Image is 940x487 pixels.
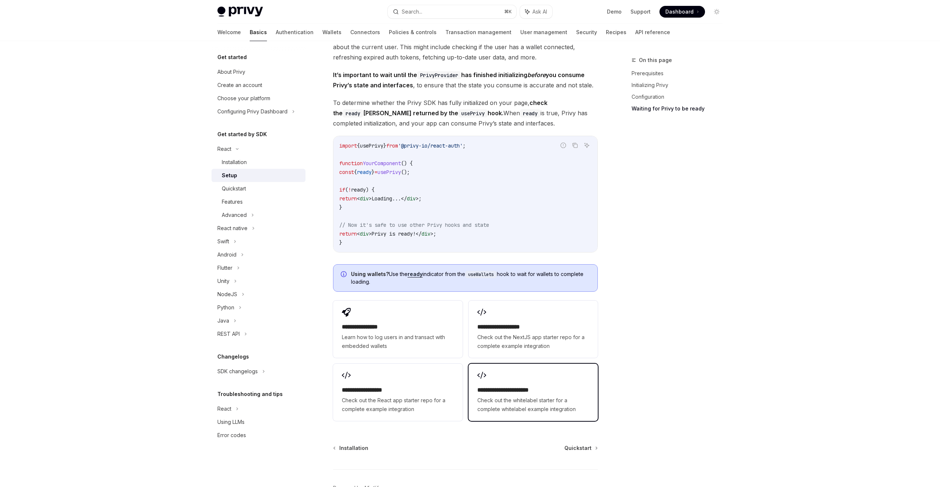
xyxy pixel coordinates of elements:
span: from [386,142,398,149]
div: React [217,145,231,153]
span: return [339,195,357,202]
a: Quickstart [564,444,597,452]
code: ready [343,109,363,117]
a: Quickstart [211,182,305,195]
a: Setup [211,169,305,182]
a: API reference [635,23,670,41]
span: On this page [639,56,672,65]
button: Report incorrect code [558,141,568,150]
a: Create an account [211,79,305,92]
a: ready [408,271,423,277]
button: Ask AI [582,141,592,150]
a: Prerequisites [632,68,728,79]
span: ready [357,169,372,175]
a: Features [211,195,305,208]
span: > [430,230,433,237]
span: < [357,230,360,237]
a: **** **** **** ****Check out the NextJS app starter repo for a complete example integration [469,301,598,358]
span: Check out the NextJS app starter repo for a complete example integration [477,333,589,350]
svg: Info [341,271,348,279]
div: Unity [217,277,229,286]
span: > [369,230,372,237]
span: { [354,169,357,175]
div: About Privy [217,68,245,76]
span: ready [351,186,366,193]
span: ; [463,142,466,149]
span: = [375,169,377,175]
a: Waiting for Privy to be ready [632,103,728,115]
a: Dashboard [659,6,705,18]
span: const [339,169,354,175]
span: (); [401,169,410,175]
div: Java [217,316,229,325]
a: Choose your platform [211,92,305,105]
em: before [527,71,546,79]
div: Create an account [217,81,262,90]
button: Ask AI [520,5,552,18]
span: // Now it's safe to use other Privy hooks and state [339,222,489,228]
div: Installation [222,158,247,167]
button: Copy the contents from the code block [570,141,580,150]
span: Dashboard [665,8,694,15]
div: Features [222,197,243,206]
button: Toggle dark mode [711,6,723,18]
a: Welcome [217,23,241,41]
span: '@privy-io/react-auth' [398,142,463,149]
span: Quickstart [564,444,592,452]
div: REST API [217,330,240,338]
code: ready [520,109,540,117]
strong: Using wallets? [351,271,389,277]
span: function [339,160,363,167]
span: ! [348,186,351,193]
span: import [339,142,357,149]
strong: It’s important to wait until the has finished initializing you consume Privy’s state and interfaces [333,71,585,89]
a: Demo [607,8,622,15]
a: Security [576,23,597,41]
span: } [339,239,342,246]
a: Using LLMs [211,415,305,429]
span: Installation [339,444,368,452]
img: light logo [217,7,263,17]
span: div [360,195,369,202]
h5: Get started [217,53,247,62]
span: div [422,230,430,237]
span: } [339,204,342,211]
span: ; [419,195,422,202]
span: { [357,142,360,149]
a: Transaction management [445,23,511,41]
div: Search... [402,7,422,16]
a: Wallets [322,23,341,41]
span: > [416,195,419,202]
div: Quickstart [222,184,246,193]
span: Check out the whitelabel starter for a complete whitelabel example integration [477,396,589,414]
code: useWallets [465,271,497,278]
span: () { [401,160,413,167]
div: Android [217,250,236,259]
a: Error codes [211,429,305,442]
h5: Troubleshooting and tips [217,390,283,399]
a: Installation [211,156,305,169]
span: return [339,230,357,237]
span: Use the indicator from the hook to wait for wallets to complete loading. [351,270,590,286]
span: Check out the React app starter repo for a complete example integration [342,396,453,414]
span: When the is first rendered on your page, the Privy SDK will initialize some state about the curre... [333,32,598,62]
h5: Changelogs [217,352,249,361]
div: Advanced [222,211,247,219]
a: Support [630,8,651,15]
a: Policies & controls [389,23,437,41]
span: } [372,169,375,175]
a: Connectors [350,23,380,41]
div: SDK changelogs [217,367,258,376]
div: React native [217,224,247,233]
div: React [217,404,231,413]
span: , to ensure that the state you consume is accurate and not stale. [333,70,598,90]
a: Initializing Privy [632,79,728,91]
span: ⌘ K [504,9,512,15]
div: NodeJS [217,290,237,299]
a: About Privy [211,65,305,79]
span: Privy is ready! [372,230,416,237]
a: Recipes [606,23,626,41]
span: ; [433,230,436,237]
div: Choose your platform [217,94,270,103]
a: Basics [250,23,267,41]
